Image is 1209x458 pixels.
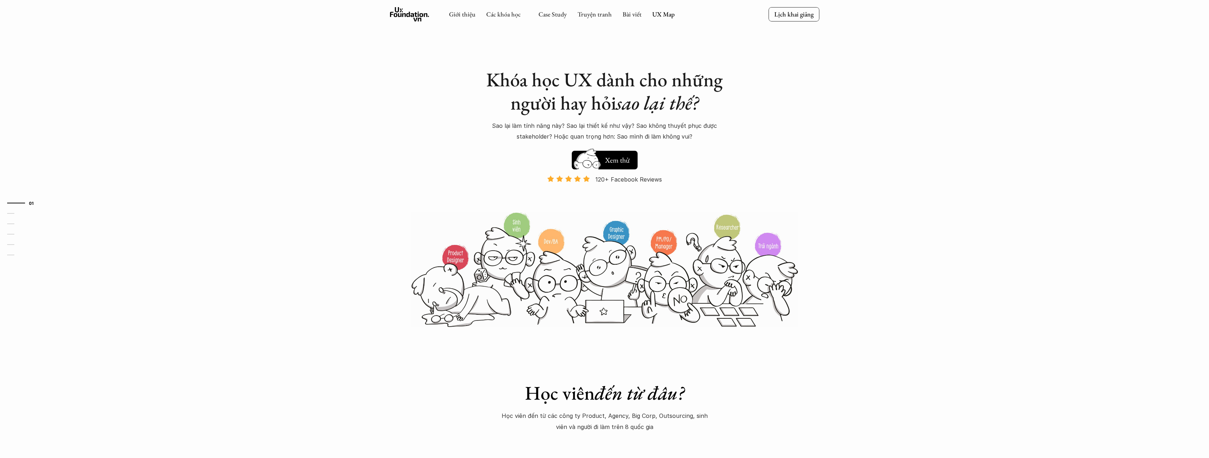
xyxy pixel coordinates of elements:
[486,10,521,18] a: Các khóa học
[449,10,476,18] a: Giới thiệu
[541,175,668,211] a: 120+ Facebook Reviews
[595,174,662,185] p: 120+ Facebook Reviews
[572,147,638,169] a: Xem thử
[774,10,814,18] p: Lịch khai giảng
[479,68,730,115] h1: Khóa học UX dành cho những người hay hỏi
[616,90,698,115] em: sao lại thế?
[769,7,819,21] a: Lịch khai giảng
[577,10,612,18] a: Truyện tranh
[479,381,730,405] h1: Học viên
[604,155,630,165] h5: Xem thử
[7,199,41,207] a: 01
[623,10,642,18] a: Bài viết
[29,201,34,206] strong: 01
[595,380,684,405] em: đến từ đâu?
[652,10,675,18] a: UX Map
[479,120,730,142] p: Sao lại làm tính năng này? Sao lại thiết kế như vậy? Sao không thuyết phục được stakeholder? Hoặc...
[538,10,567,18] a: Case Study
[497,410,712,432] p: Học viên đến từ các công ty Product, Agency, Big Corp, Outsourcing, sinh viên và người đi làm trê...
